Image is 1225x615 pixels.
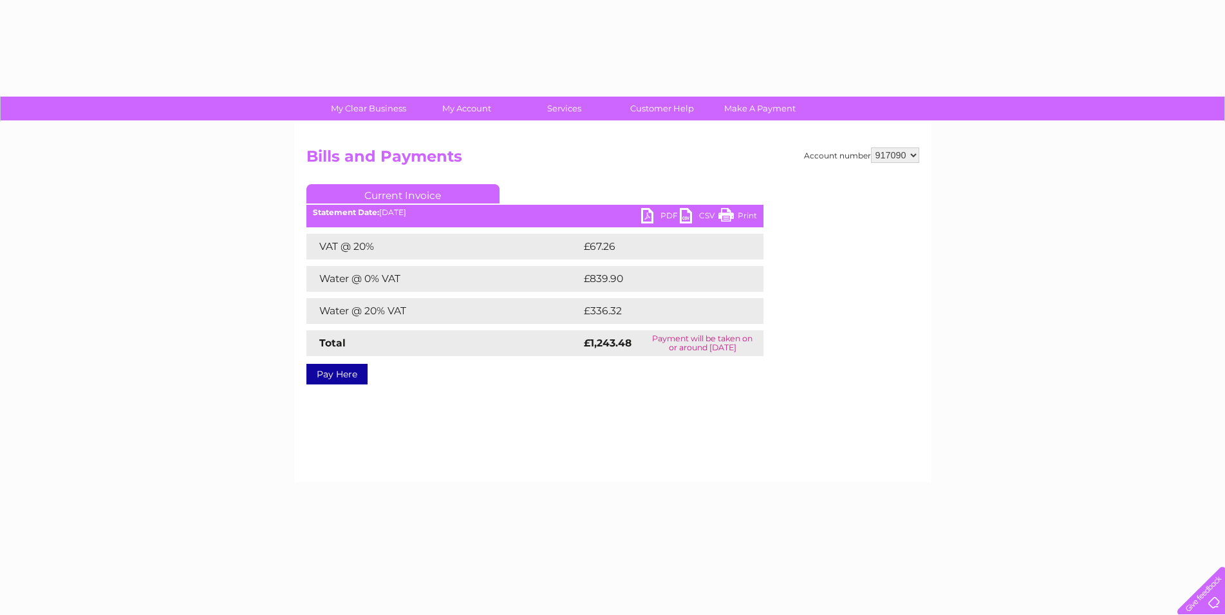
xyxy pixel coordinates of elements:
[511,97,617,120] a: Services
[707,97,813,120] a: Make A Payment
[584,337,631,349] strong: £1,243.48
[718,208,757,227] a: Print
[413,97,519,120] a: My Account
[315,97,422,120] a: My Clear Business
[804,147,919,163] div: Account number
[641,208,680,227] a: PDF
[609,97,715,120] a: Customer Help
[581,234,737,260] td: £67.26
[642,330,763,356] td: Payment will be taken on or around [DATE]
[306,234,581,260] td: VAT @ 20%
[313,207,379,217] b: Statement Date:
[581,298,740,324] td: £336.32
[306,184,500,203] a: Current Invoice
[306,266,581,292] td: Water @ 0% VAT
[306,364,368,384] a: Pay Here
[306,147,919,172] h2: Bills and Payments
[319,337,346,349] strong: Total
[680,208,718,227] a: CSV
[581,266,741,292] td: £839.90
[306,298,581,324] td: Water @ 20% VAT
[306,208,763,217] div: [DATE]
